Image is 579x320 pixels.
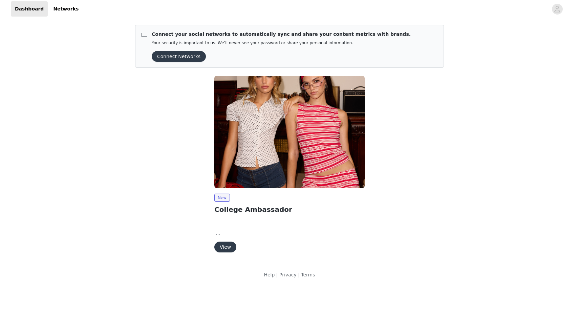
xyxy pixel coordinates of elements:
h2: College Ambassador [214,204,365,215]
p: Connect your social networks to automatically sync and share your content metrics with brands. [152,31,411,38]
button: Connect Networks [152,51,206,62]
span: New [214,194,230,202]
a: Networks [49,1,83,17]
button: View [214,242,236,252]
span: | [276,272,278,277]
a: Dashboard [11,1,48,17]
p: Your security is important to us. We’ll never see your password or share your personal information. [152,41,411,46]
a: Help [264,272,275,277]
img: Edikted [214,76,365,188]
a: Privacy [279,272,297,277]
span: | [298,272,300,277]
a: Terms [301,272,315,277]
div: avatar [554,4,560,15]
a: View [214,245,236,250]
